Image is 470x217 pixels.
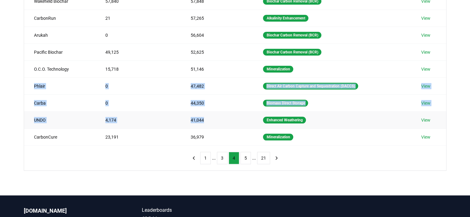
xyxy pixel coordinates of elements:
div: Alkalinity Enhancement [263,15,308,22]
td: 0 [95,94,181,111]
a: View [421,117,430,123]
a: Leaderboards [142,207,235,214]
td: 49,125 [95,44,181,61]
td: 36,979 [181,128,253,145]
td: 44,350 [181,94,253,111]
div: Biochar Carbon Removal (BCR) [263,32,321,39]
td: UNDO [24,111,96,128]
button: 4 [229,152,239,164]
td: 21 [95,10,181,27]
td: 47,482 [181,77,253,94]
button: 3 [217,152,227,164]
div: Biochar Carbon Removal (BCR) [263,49,321,56]
td: 4,174 [95,111,181,128]
a: View [421,32,430,38]
div: Biomass Direct Storage [263,100,308,106]
li: ... [252,154,256,162]
td: Pacific Biochar [24,44,96,61]
a: View [421,49,430,55]
td: Arukah [24,27,96,44]
a: View [421,15,430,21]
td: 0 [95,27,181,44]
td: CarbonCure [24,128,96,145]
div: Enhanced Weathering [263,117,306,123]
td: 41,044 [181,111,253,128]
button: previous page [188,152,199,164]
button: 5 [240,152,251,164]
td: 51,146 [181,61,253,77]
td: 52,625 [181,44,253,61]
button: next page [271,152,282,164]
td: Carba [24,94,96,111]
td: CarbonRun [24,10,96,27]
a: View [421,134,430,140]
div: Mineralization [263,134,293,140]
td: 23,191 [95,128,181,145]
div: Mineralization [263,66,293,73]
button: 1 [200,152,211,164]
td: 57,265 [181,10,253,27]
a: View [421,66,430,72]
button: 21 [257,152,270,164]
td: 0 [95,77,181,94]
li: ... [212,154,216,162]
td: 15,718 [95,61,181,77]
div: Direct Air Carbon Capture and Sequestration (DACCS) [263,83,358,90]
td: Phlair [24,77,96,94]
a: View [421,100,430,106]
a: View [421,83,430,89]
p: [DOMAIN_NAME] [24,207,117,215]
td: 56,604 [181,27,253,44]
td: O.C.O. Technology [24,61,96,77]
